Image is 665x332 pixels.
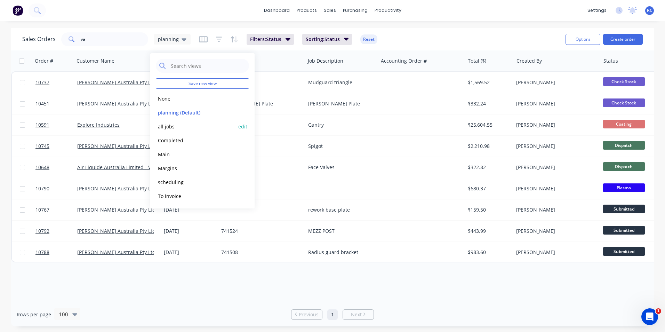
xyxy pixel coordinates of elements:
[308,164,372,171] div: Face Valves
[35,178,77,199] a: 10790
[468,79,509,86] div: $1,569.52
[156,109,235,117] button: planning (Default)
[360,34,377,44] button: Reset
[308,79,372,86] div: Mudguard triangle
[221,249,298,256] div: 741508
[247,34,294,45] button: Filters:Status
[77,206,155,213] a: [PERSON_NAME] Australia Pty Ltd
[77,228,155,234] a: [PERSON_NAME] Australia Pty Ltd
[156,150,235,158] button: Main
[308,57,343,64] div: Job Description
[156,178,235,186] button: scheduling
[35,242,77,263] a: 10788
[35,157,77,178] a: 10648
[293,5,320,16] div: products
[261,5,293,16] a: dashboard
[35,72,77,93] a: 10737
[603,34,643,45] button: Create order
[221,143,298,150] div: 741332
[516,164,593,171] div: [PERSON_NAME]
[327,309,338,320] a: Page 1 is your current page
[238,123,247,130] button: edit
[250,36,281,43] span: Filters: Status
[158,35,179,43] span: planning
[516,79,593,86] div: [PERSON_NAME]
[343,311,374,318] a: Next page
[603,141,645,150] span: Dispatch
[516,100,593,107] div: [PERSON_NAME]
[339,5,371,16] div: purchasing
[468,228,509,235] div: $443.99
[77,185,155,192] a: [PERSON_NAME] Australia Pty Ltd
[77,249,155,255] a: [PERSON_NAME] Australia Pty Ltd
[35,143,49,150] span: 10745
[164,249,216,256] div: [DATE]
[35,185,49,192] span: 10790
[77,79,155,86] a: [PERSON_NAME] Australia Pty Ltd
[156,95,235,103] button: None
[221,185,298,192] div: 741510
[306,36,340,43] span: Sorting: Status
[516,185,593,192] div: [PERSON_NAME]
[156,164,235,172] button: Margins
[516,57,542,64] div: Created By
[221,121,298,128] div: E-W Gantry
[468,121,509,128] div: $25,604.55
[468,185,509,192] div: $680.37
[291,311,322,318] a: Previous page
[308,143,372,150] div: Spigot
[13,5,23,16] img: Factory
[603,183,645,192] span: Plasma
[468,143,509,150] div: $2,210.98
[516,249,593,256] div: [PERSON_NAME]
[603,205,645,213] span: Submitted
[156,192,235,200] button: To invoice
[156,122,235,131] button: all jobs
[35,199,77,220] a: 10767
[603,57,618,64] div: Status
[35,228,49,235] span: 10792
[77,164,193,171] a: Air Liquide Australia Limited - Vendor: AU_457348
[566,34,600,45] button: Options
[603,77,645,86] span: Check Stock
[320,5,339,16] div: sales
[603,162,645,171] span: Dispatch
[81,32,149,46] input: Search...
[299,311,319,318] span: Previous
[35,57,53,64] div: Order #
[308,100,372,107] div: [PERSON_NAME] Plate
[35,136,77,157] a: 10745
[35,206,49,213] span: 10767
[468,249,509,256] div: $983.60
[170,59,246,73] input: Search views
[603,120,645,128] span: Coating
[35,249,49,256] span: 10788
[221,100,298,107] div: [PERSON_NAME] Plate
[35,164,49,171] span: 10648
[468,100,509,107] div: $332.24
[164,206,216,213] div: [DATE]
[308,121,372,128] div: Gantry
[516,228,593,235] div: [PERSON_NAME]
[221,228,298,235] div: 741524
[156,136,235,144] button: Completed
[468,57,486,64] div: Total ($)
[164,228,216,235] div: [DATE]
[516,206,593,213] div: [PERSON_NAME]
[516,143,593,150] div: [PERSON_NAME]
[35,121,49,128] span: 10591
[371,5,405,16] div: productivity
[22,36,56,42] h1: Sales Orders
[17,311,51,318] span: Rows per page
[308,228,372,235] div: MEZZ POST
[288,309,377,320] ul: Pagination
[302,34,352,45] button: Sorting:Status
[468,206,509,213] div: $159.50
[603,98,645,107] span: Check Stock
[647,7,652,14] span: RC
[351,311,362,318] span: Next
[221,79,298,86] div: 741293
[35,221,77,242] a: 10792
[35,114,77,135] a: 10591
[35,100,49,107] span: 10451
